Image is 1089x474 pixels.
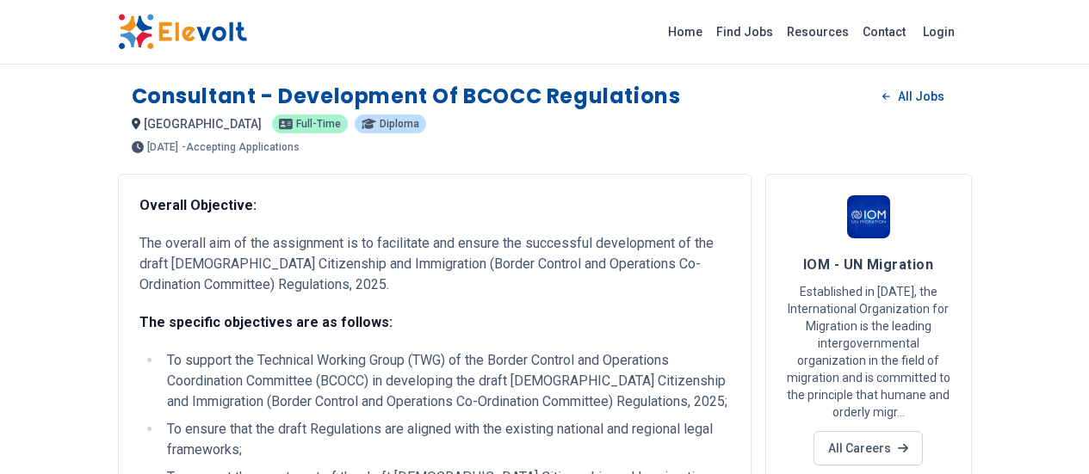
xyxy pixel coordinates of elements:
p: Established in [DATE], the International Organization for Migration is the leading intergovernmen... [787,283,950,421]
a: All Careers [814,431,923,465]
li: To ensure that the draft Regulations are aligned with the existing national and regional legal fr... [162,419,730,460]
a: Home [661,18,709,46]
img: IOM - UN Migration [847,195,890,238]
p: The overall aim of the assignment is to facilitate and ensure the successful development of the d... [139,233,730,295]
strong: Overall Objective: [139,197,257,213]
a: All Jobs [869,83,957,109]
span: Diploma [380,119,419,129]
span: [DATE] [147,142,178,152]
span: IOM - UN Migration [803,256,933,273]
span: [GEOGRAPHIC_DATA] [144,117,262,131]
span: Full-time [296,119,341,129]
a: Find Jobs [709,18,780,46]
p: - Accepting Applications [182,142,300,152]
a: Contact [856,18,913,46]
a: Resources [780,18,856,46]
h1: Consultant - Development of BCOCC Regulations [132,83,681,110]
strong: The specific objectives are as follows: [139,314,393,330]
li: To support the Technical Working Group (TWG) of the Border Control and Operations Coordination Co... [162,350,730,412]
img: Elevolt [118,14,247,50]
a: Login [913,15,965,49]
